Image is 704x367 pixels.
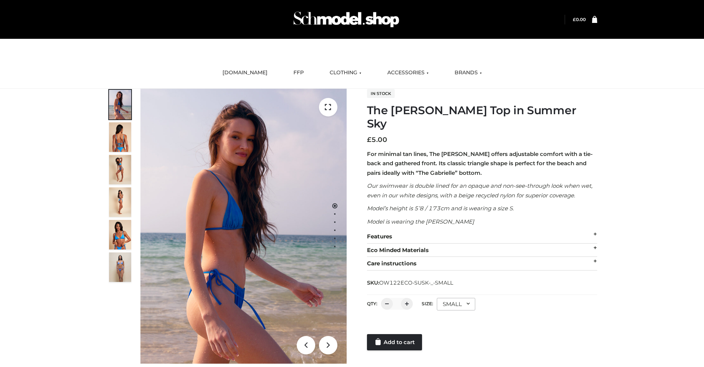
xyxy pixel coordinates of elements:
[367,104,597,130] h1: The [PERSON_NAME] Top in Summer Sky
[367,244,597,257] div: Eco Minded Materials
[109,122,131,152] img: 5.Alex-top_CN-1-1_1-1.jpg
[291,5,402,34] img: Schmodel Admin 964
[367,334,422,350] a: Add to cart
[109,187,131,217] img: 3.Alex-top_CN-1-1-2.jpg
[367,150,593,176] strong: For minimal tan lines, The [PERSON_NAME] offers adjustable comfort with a tie-back and gathered f...
[367,257,597,271] div: Care instructions
[367,301,377,306] label: QTY:
[109,220,131,249] img: 2.Alex-top_CN-1-1-2.jpg
[422,301,433,306] label: Size:
[573,17,586,22] a: £0.00
[324,65,367,81] a: CLOTHING
[288,65,309,81] a: FFP
[449,65,487,81] a: BRANDS
[367,278,454,287] span: SKU:
[367,136,371,144] span: £
[109,90,131,119] img: 1.Alex-top_SS-1_4464b1e7-c2c9-4e4b-a62c-58381cd673c0-1.jpg
[437,298,475,310] div: SMALL
[367,205,514,212] em: Model’s height is 5’8 / 173cm and is wearing a size S.
[217,65,273,81] a: [DOMAIN_NAME]
[140,89,347,364] img: 1.Alex-top_SS-1_4464b1e7-c2c9-4e4b-a62c-58381cd673c0 (1)
[382,65,434,81] a: ACCESSORIES
[379,279,453,286] span: OW122ECO-SUSK-_-SMALL
[573,17,576,22] span: £
[367,218,474,225] em: Model is wearing the [PERSON_NAME]
[109,155,131,184] img: 4.Alex-top_CN-1-1-2.jpg
[367,89,395,98] span: In stock
[367,182,592,199] em: Our swimwear is double lined for an opaque and non-see-through look when wet, even in our white d...
[367,136,387,144] bdi: 5.00
[367,230,597,244] div: Features
[109,252,131,282] img: SSVC.jpg
[573,17,586,22] bdi: 0.00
